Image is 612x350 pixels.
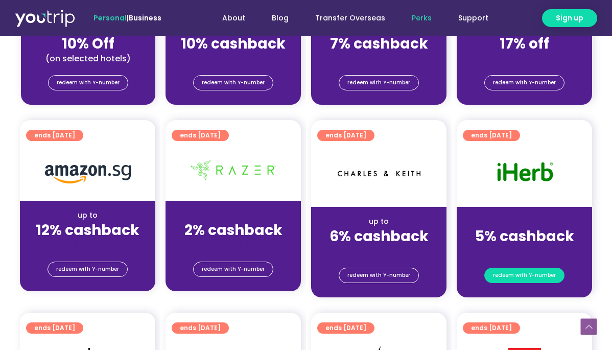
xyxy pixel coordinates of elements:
span: ends [DATE] [325,130,366,141]
span: ends [DATE] [34,322,75,334]
span: ends [DATE] [471,322,512,334]
strong: 10% cashback [181,34,286,54]
a: Transfer Overseas [302,9,398,28]
strong: 10% Off [62,34,114,54]
strong: 17% off [500,34,549,54]
div: (for stays only) [174,53,293,64]
a: ends [DATE] [317,130,374,141]
strong: 5% cashback [475,226,574,246]
div: (for stays only) [319,246,438,256]
a: Business [129,13,161,23]
span: Sign up [556,13,583,24]
span: ends [DATE] [180,130,221,141]
div: (on selected hotels) [29,53,147,64]
div: up to [28,210,147,221]
strong: 2% cashback [184,220,283,240]
strong: 6% cashback [329,226,429,246]
div: up to [465,216,584,227]
span: redeem with Y-number [202,76,265,90]
div: (for stays only) [174,240,293,250]
span: ends [DATE] [325,322,366,334]
a: redeem with Y-number [48,262,128,277]
div: (for stays only) [465,53,584,64]
a: redeem with Y-number [484,268,564,283]
div: (for stays only) [28,240,147,250]
span: | [93,13,161,23]
span: redeem with Y-number [347,268,410,283]
a: ends [DATE] [463,322,520,334]
a: Support [445,9,502,28]
span: redeem with Y-number [56,262,119,276]
span: redeem with Y-number [202,262,265,276]
span: redeem with Y-number [493,268,556,283]
a: ends [DATE] [26,322,83,334]
a: redeem with Y-number [484,75,564,90]
a: redeem with Y-number [339,268,419,283]
a: redeem with Y-number [193,262,273,277]
span: redeem with Y-number [493,76,556,90]
div: up to [319,216,438,227]
a: ends [DATE] [172,322,229,334]
a: redeem with Y-number [48,75,128,90]
div: (for stays only) [319,53,438,64]
a: Blog [258,9,302,28]
div: up to [174,210,293,221]
div: (for stays only) [465,246,584,256]
span: redeem with Y-number [347,76,410,90]
a: redeem with Y-number [193,75,273,90]
a: ends [DATE] [463,130,520,141]
nav: Menu [189,9,502,28]
span: ends [DATE] [180,322,221,334]
a: ends [DATE] [317,322,374,334]
span: ends [DATE] [471,130,512,141]
span: ends [DATE] [34,130,75,141]
a: Perks [398,9,445,28]
span: redeem with Y-number [57,76,120,90]
a: ends [DATE] [26,130,83,141]
strong: 7% cashback [330,34,428,54]
a: About [209,9,258,28]
span: Personal [93,13,127,23]
a: ends [DATE] [172,130,229,141]
strong: 12% cashback [36,220,139,240]
a: redeem with Y-number [339,75,419,90]
a: Sign up [542,9,597,27]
